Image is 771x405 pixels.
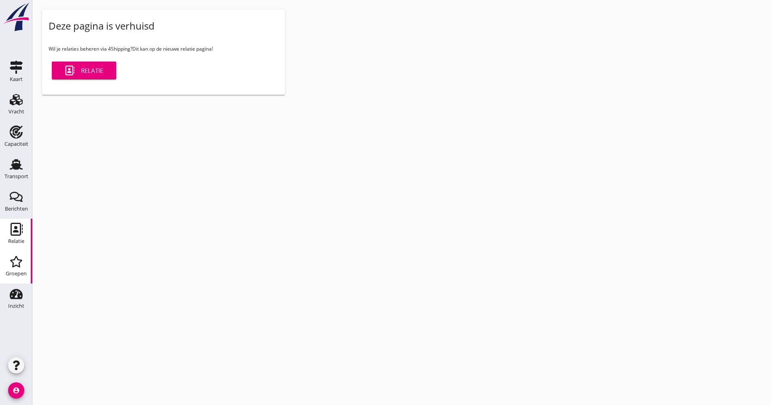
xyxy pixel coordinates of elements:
[8,239,24,244] div: Relatie
[8,382,24,399] i: account_circle
[8,303,24,309] div: Inzicht
[4,174,28,179] div: Transport
[4,141,28,147] div: Capaciteit
[52,62,116,79] a: Relatie
[49,45,132,52] span: Wil je relaties beheren via 4Shipping?
[132,45,213,52] span: Dit kan op de nieuwe relatie pagina!
[49,19,155,32] div: Deze pagina is verhuisd
[8,109,24,114] div: Vracht
[6,271,27,276] div: Groepen
[65,66,103,75] div: Relatie
[10,77,23,82] div: Kaart
[2,2,31,32] img: logo-small.a267ee39.svg
[5,206,28,211] div: Berichten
